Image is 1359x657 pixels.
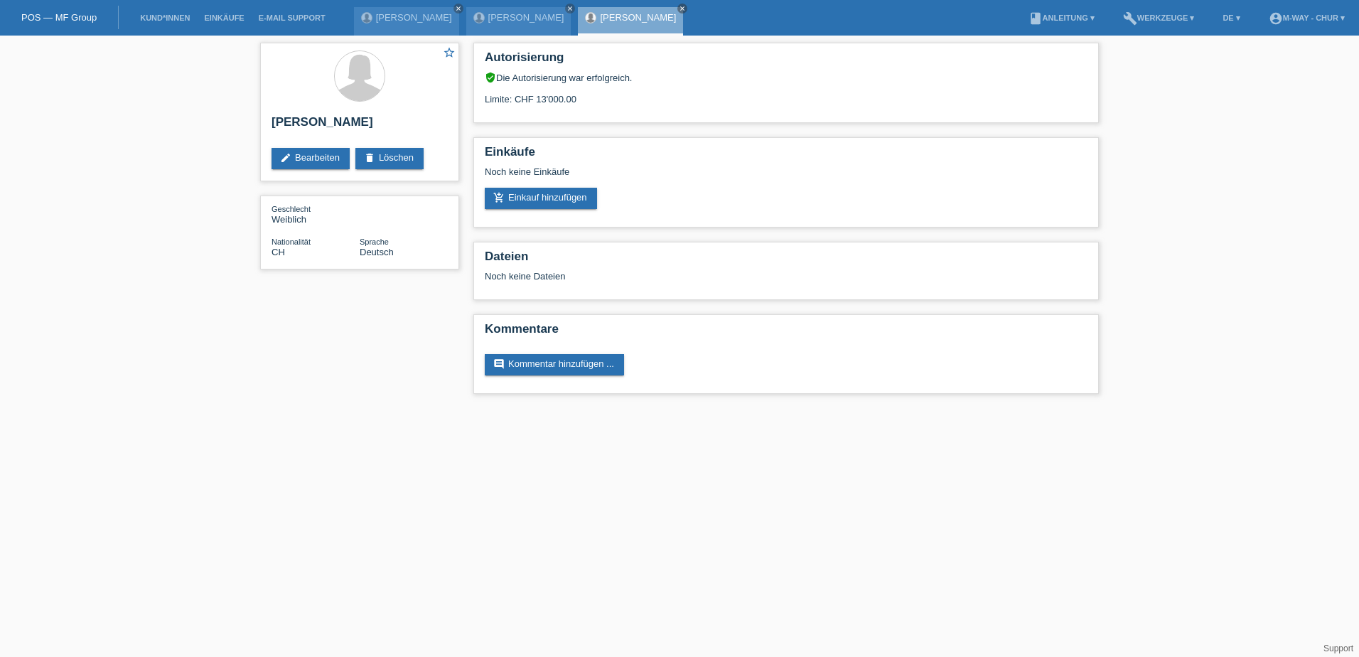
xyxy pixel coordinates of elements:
[485,83,1087,105] div: Limite: CHF 13'000.00
[677,4,687,14] a: close
[360,237,389,246] span: Sprache
[485,72,1087,83] div: Die Autorisierung war erfolgreich.
[364,152,375,164] i: delete
[485,188,597,209] a: add_shopping_cartEinkauf hinzufügen
[443,46,456,61] a: star_border
[133,14,197,22] a: Kund*innen
[1215,14,1247,22] a: DE ▾
[485,250,1087,271] h2: Dateien
[280,152,291,164] i: edit
[272,203,360,225] div: Weiblich
[679,5,686,12] i: close
[1028,11,1043,26] i: book
[485,166,1087,188] div: Noch keine Einkäufe
[272,115,448,137] h2: [PERSON_NAME]
[1269,11,1283,26] i: account_circle
[485,72,496,83] i: verified_user
[272,237,311,246] span: Nationalität
[1116,14,1202,22] a: buildWerkzeuge ▾
[485,354,624,375] a: commentKommentar hinzufügen ...
[1262,14,1352,22] a: account_circlem-way - Chur ▾
[252,14,333,22] a: E-Mail Support
[1021,14,1102,22] a: bookAnleitung ▾
[565,4,575,14] a: close
[1123,11,1137,26] i: build
[600,12,676,23] a: [PERSON_NAME]
[485,322,1087,343] h2: Kommentare
[272,247,285,257] span: Schweiz
[355,148,424,169] a: deleteLöschen
[566,5,574,12] i: close
[1323,643,1353,653] a: Support
[455,5,462,12] i: close
[485,50,1087,72] h2: Autorisierung
[21,12,97,23] a: POS — MF Group
[197,14,251,22] a: Einkäufe
[360,247,394,257] span: Deutsch
[485,145,1087,166] h2: Einkäufe
[493,192,505,203] i: add_shopping_cart
[488,12,564,23] a: [PERSON_NAME]
[443,46,456,59] i: star_border
[493,358,505,370] i: comment
[272,205,311,213] span: Geschlecht
[485,271,919,282] div: Noch keine Dateien
[453,4,463,14] a: close
[376,12,452,23] a: [PERSON_NAME]
[272,148,350,169] a: editBearbeiten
